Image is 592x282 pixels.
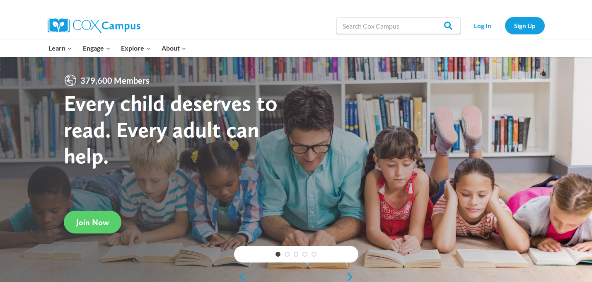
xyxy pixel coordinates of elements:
span: Explore [121,43,151,53]
input: Search Cox Campus [336,17,461,34]
a: Log In [465,17,501,34]
nav: Primary Navigation [43,39,192,57]
nav: Secondary Navigation [465,17,545,34]
span: Join Now [76,217,109,227]
a: 2 [285,252,290,257]
a: 4 [302,252,307,257]
strong: Every child deserves to read. Every adult can help. [64,90,278,169]
img: Cox Campus [48,18,140,33]
a: Join Now [64,211,121,233]
span: Learn [48,43,72,53]
a: Sign Up [505,17,545,34]
a: 5 [312,252,317,257]
span: 379,600 Members [77,74,153,87]
a: 3 [294,252,299,257]
span: Engage [83,43,111,53]
a: previous [234,272,246,282]
a: next [346,272,358,282]
span: About [162,43,186,53]
a: 1 [275,252,280,257]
